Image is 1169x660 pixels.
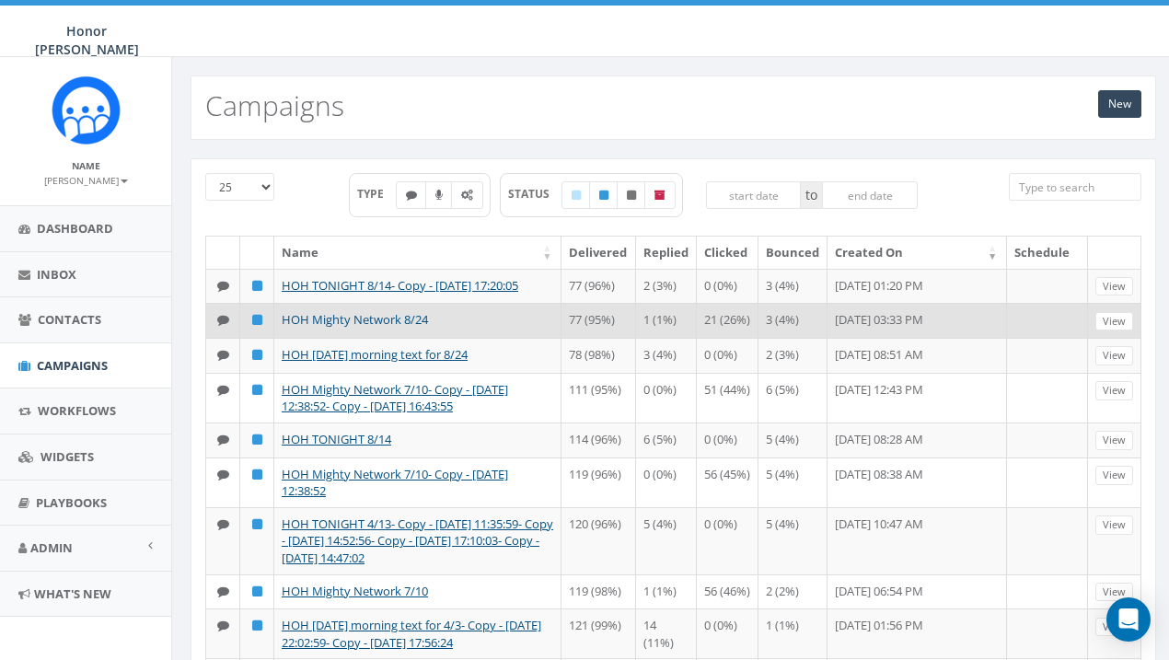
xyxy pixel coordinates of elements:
[36,494,107,511] span: Playbooks
[37,220,113,237] span: Dashboard
[205,90,344,121] h2: Campaigns
[44,174,128,187] small: [PERSON_NAME]
[282,583,428,599] a: HOH Mighty Network 7/10
[636,373,697,423] td: 0 (0%)
[636,574,697,609] td: 1 (1%)
[217,384,229,396] i: Text SMS
[561,373,635,423] td: 111 (95%)
[38,311,101,328] span: Contacts
[35,22,139,58] span: Honor [PERSON_NAME]
[697,507,758,574] td: 0 (0%)
[44,171,128,188] a: [PERSON_NAME]
[252,384,262,396] i: Published
[636,608,697,658] td: 14 (11%)
[697,338,758,373] td: 0 (0%)
[828,507,1007,574] td: [DATE] 10:47 AM
[572,190,581,201] i: Draft
[697,303,758,338] td: 21 (26%)
[30,539,73,556] span: Admin
[828,338,1007,373] td: [DATE] 08:51 AM
[41,448,94,465] span: Widgets
[636,338,697,373] td: 3 (4%)
[1095,515,1133,535] a: View
[217,349,229,361] i: Text SMS
[217,469,229,481] i: Text SMS
[706,181,802,209] input: start date
[828,608,1007,658] td: [DATE] 01:56 PM
[282,515,553,566] a: HOH TONIGHT 4/13- Copy - [DATE] 11:35:59- Copy - [DATE] 14:52:56- Copy - [DATE] 17:10:03- Copy - ...
[274,237,561,269] th: Name: activate to sort column ascending
[828,269,1007,304] td: [DATE] 01:20 PM
[282,311,428,328] a: HOH Mighty Network 8/24
[52,75,121,145] img: Rally_Corp_Icon_1.png
[34,585,111,602] span: What's New
[252,518,262,530] i: Published
[636,303,697,338] td: 1 (1%)
[801,181,822,209] span: to
[38,402,116,419] span: Workflows
[1095,381,1133,400] a: View
[1095,431,1133,450] a: View
[599,190,608,201] i: Published
[758,457,828,507] td: 5 (4%)
[561,181,591,209] label: Draft
[758,303,828,338] td: 3 (4%)
[282,381,508,415] a: HOH Mighty Network 7/10- Copy - [DATE] 12:38:52- Copy - [DATE] 16:43:55
[697,423,758,457] td: 0 (0%)
[217,619,229,631] i: Text SMS
[282,346,468,363] a: HOH [DATE] morning text for 8/24
[561,338,635,373] td: 78 (98%)
[282,277,518,294] a: HOH TONIGHT 8/14- Copy - [DATE] 17:20:05
[636,457,697,507] td: 0 (0%)
[636,269,697,304] td: 2 (3%)
[252,434,262,446] i: Published
[37,357,108,374] span: Campaigns
[217,585,229,597] i: Text SMS
[282,617,541,651] a: HOH [DATE] morning text for 4/3- Copy - [DATE] 22:02:59- Copy - [DATE] 17:56:24
[217,434,229,446] i: Text SMS
[217,314,229,326] i: Text SMS
[561,507,635,574] td: 120 (96%)
[561,237,635,269] th: Delivered
[252,314,262,326] i: Published
[697,608,758,658] td: 0 (0%)
[252,585,262,597] i: Published
[589,181,619,209] label: Published
[1095,466,1133,485] a: View
[758,423,828,457] td: 5 (4%)
[37,266,76,283] span: Inbox
[697,574,758,609] td: 56 (46%)
[644,181,676,209] label: Archived
[828,373,1007,423] td: [DATE] 12:43 PM
[252,349,262,361] i: Published
[828,423,1007,457] td: [DATE] 08:28 AM
[425,181,453,209] label: Ringless Voice Mail
[758,373,828,423] td: 6 (5%)
[561,574,635,609] td: 119 (98%)
[758,608,828,658] td: 1 (1%)
[636,507,697,574] td: 5 (4%)
[1095,312,1133,331] a: View
[1095,277,1133,296] a: View
[357,186,397,202] span: TYPE
[1009,173,1142,201] input: Type to search
[627,190,636,201] i: Unpublished
[1106,597,1151,642] div: Open Intercom Messenger
[1095,583,1133,602] a: View
[758,507,828,574] td: 5 (4%)
[282,466,508,500] a: HOH Mighty Network 7/10- Copy - [DATE] 12:38:52
[217,518,229,530] i: Text SMS
[697,269,758,304] td: 0 (0%)
[561,303,635,338] td: 77 (95%)
[758,338,828,373] td: 2 (3%)
[758,574,828,609] td: 2 (2%)
[1095,346,1133,365] a: View
[697,373,758,423] td: 51 (44%)
[828,457,1007,507] td: [DATE] 08:38 AM
[561,457,635,507] td: 119 (96%)
[1095,618,1133,637] a: View
[561,608,635,658] td: 121 (99%)
[636,423,697,457] td: 6 (5%)
[72,159,100,172] small: Name
[697,237,758,269] th: Clicked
